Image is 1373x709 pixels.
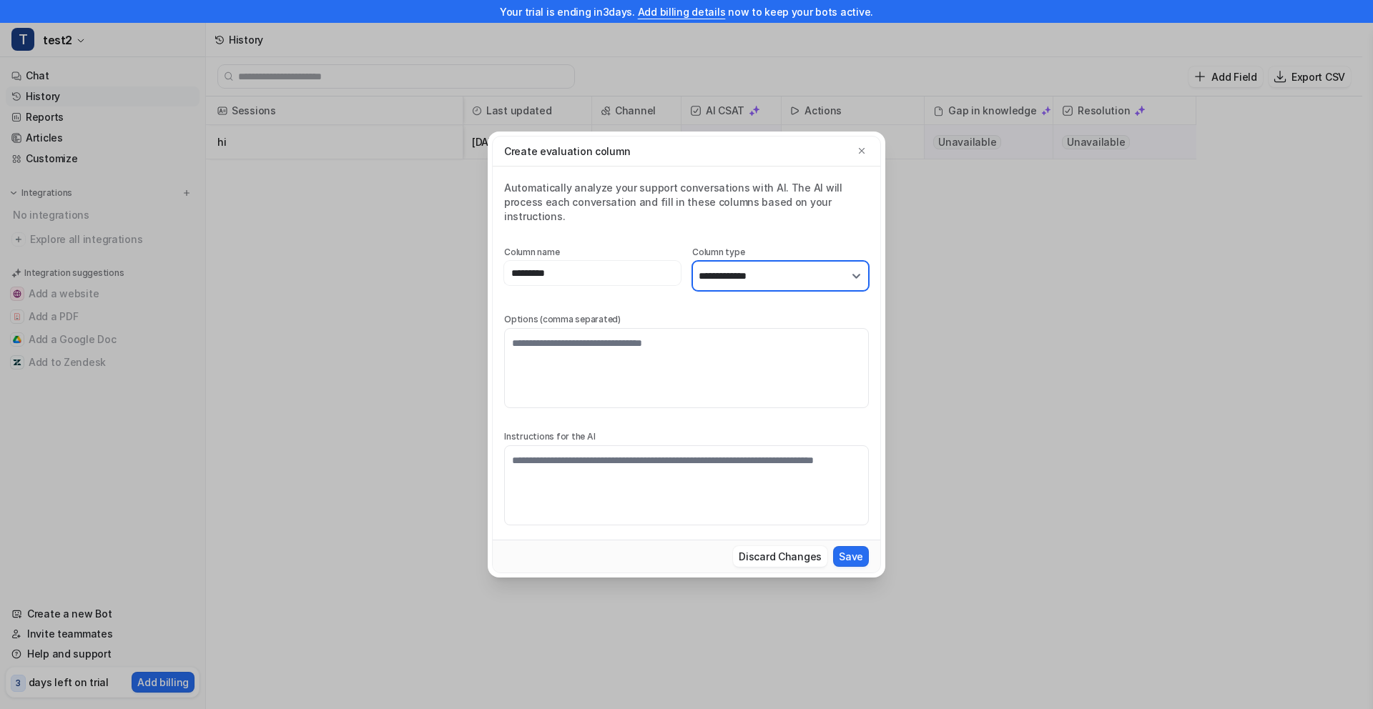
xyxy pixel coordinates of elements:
div: Automatically analyze your support conversations with AI. The AI will process each conversation a... [504,181,869,224]
button: Save [833,546,869,567]
p: Create evaluation column [504,144,630,159]
label: Column name [504,247,681,258]
label: Options (comma separated) [504,314,869,325]
button: Discard Changes [733,546,827,567]
label: Column type [692,247,869,258]
label: Instructions for the AI [504,431,869,442]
